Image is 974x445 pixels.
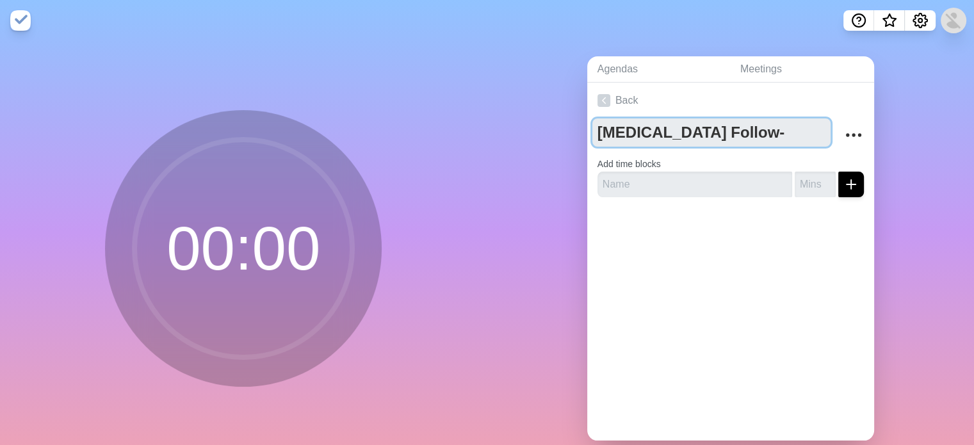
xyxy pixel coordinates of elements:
[587,56,730,83] a: Agendas
[10,10,31,31] img: timeblocks logo
[597,159,661,169] label: Add time blocks
[843,10,874,31] button: Help
[841,122,866,148] button: More
[587,83,874,118] a: Back
[874,10,905,31] button: What’s new
[730,56,874,83] a: Meetings
[597,172,792,197] input: Name
[905,10,936,31] button: Settings
[795,172,836,197] input: Mins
